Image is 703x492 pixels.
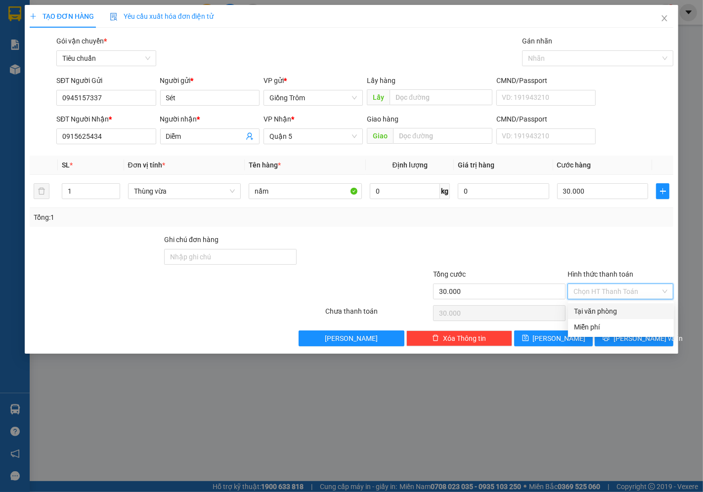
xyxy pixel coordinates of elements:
[496,114,596,124] div: CMND/Passport
[614,333,683,344] span: [PERSON_NAME] và In
[656,183,669,199] button: plus
[76,48,147,61] td: CC:
[440,183,450,199] span: kg
[496,75,596,86] div: CMND/Passport
[269,129,357,144] span: Quận 5
[62,51,150,66] span: Tiêu chuẩn
[4,21,64,31] span: [PERSON_NAME]
[110,13,118,21] img: icon
[28,10,69,20] span: Giồng Trôm
[130,69,141,79] span: SL:
[299,330,404,346] button: [PERSON_NAME]
[406,330,512,346] button: deleteXóa Thông tin
[458,161,494,169] span: Giá trị hàng
[246,132,254,140] span: user-add
[603,334,610,342] span: printer
[3,48,76,61] td: CR:
[110,12,214,20] span: Yêu cầu xuất hóa đơn điện tử
[325,306,433,323] div: Chưa thanh toán
[458,183,549,199] input: 0
[390,89,492,105] input: Dọc đường
[393,161,428,169] span: Định lượng
[109,184,120,191] span: Increase Value
[16,50,20,59] span: 0
[30,13,37,20] span: plus
[557,161,591,169] span: Cước hàng
[657,187,669,195] span: plus
[97,10,123,20] span: Quận 5
[4,32,48,41] span: 0377336638
[56,114,156,124] div: SĐT Người Nhận
[112,185,118,191] span: up
[88,50,113,59] span: 35.000
[393,128,492,144] input: Dọc đường
[164,236,219,244] label: Ghi chú đơn hàng
[269,90,357,105] span: Giồng Trôm
[160,114,260,124] div: Người nhận
[34,183,49,199] button: delete
[443,333,486,344] span: Xóa Thông tin
[77,21,100,31] span: Cường
[112,192,118,198] span: down
[367,77,395,84] span: Lấy hàng
[574,322,668,332] div: Miễn phí
[264,75,363,86] div: VP gửi
[522,37,552,45] label: Gán nhãn
[160,75,260,86] div: Người gửi
[433,270,466,278] span: Tổng cước
[141,68,147,79] span: 1
[522,334,529,342] span: save
[432,334,439,342] span: delete
[56,37,107,45] span: Gói vận chuyển
[4,64,65,83] span: 1 - Thùng xốp (đồ lạnh)
[56,75,156,86] div: SĐT Người Gửi
[34,212,272,223] div: Tổng: 1
[651,5,678,33] button: Close
[533,333,586,344] span: [PERSON_NAME]
[109,191,120,199] span: Decrease Value
[264,115,291,123] span: VP Nhận
[134,184,235,199] span: Thùng vừa
[367,128,393,144] span: Giao
[62,161,70,169] span: SL
[77,10,147,20] p: Nhận:
[249,183,362,199] input: VD: Bàn, Ghế
[574,306,668,317] div: Tại văn phòng
[514,330,593,346] button: save[PERSON_NAME]
[568,270,633,278] label: Hình thức thanh toán
[367,89,390,105] span: Lấy
[128,161,165,169] span: Đơn vị tính
[164,249,297,265] input: Ghi chú đơn hàng
[249,161,281,169] span: Tên hàng
[30,12,94,20] span: TẠO ĐƠN HÀNG
[595,330,673,346] button: printer[PERSON_NAME] và In
[325,333,378,344] span: [PERSON_NAME]
[77,32,121,41] span: 0868417358
[660,14,668,22] span: close
[4,10,75,20] p: Gửi từ:
[367,115,398,123] span: Giao hàng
